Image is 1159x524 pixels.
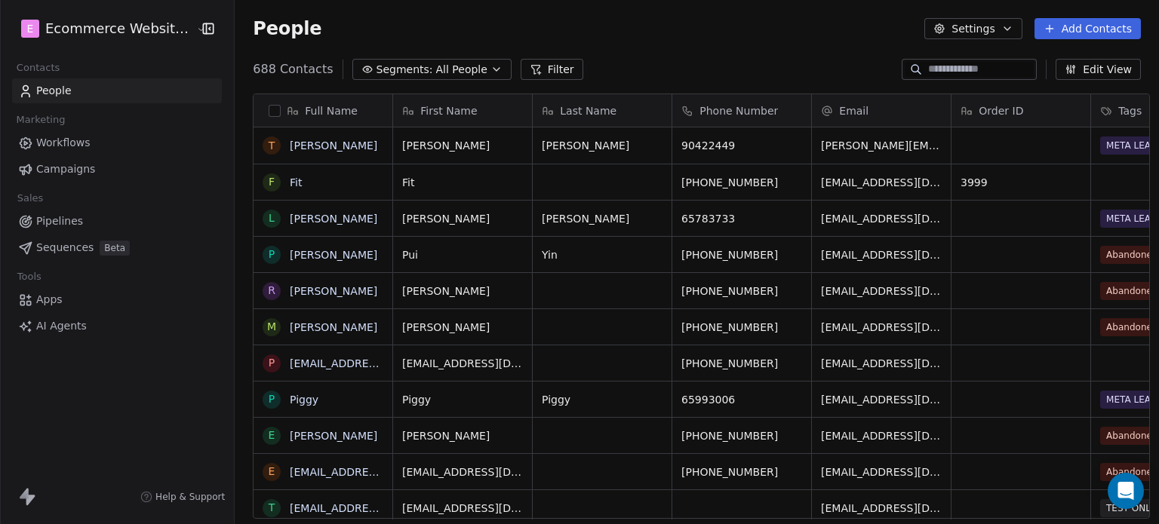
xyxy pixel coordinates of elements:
span: [EMAIL_ADDRESS][DOMAIN_NAME] [821,175,942,190]
span: [PERSON_NAME] [402,138,523,153]
span: Tools [11,265,48,288]
span: [EMAIL_ADDRESS][DOMAIN_NAME] [402,356,523,371]
span: [PHONE_NUMBER] [681,175,802,190]
a: SequencesBeta [12,235,222,260]
a: Apps [12,287,222,312]
span: Piggy [542,392,663,407]
span: [EMAIL_ADDRESS][DOMAIN_NAME] [821,356,942,371]
span: [PERSON_NAME] [402,211,523,226]
a: Piggy [290,394,318,406]
a: [PERSON_NAME] [290,249,377,261]
div: R [268,283,275,299]
span: Tags [1118,103,1142,118]
div: M [267,319,276,335]
span: [EMAIL_ADDRESS][DOMAIN_NAME] [821,464,942,480]
a: [EMAIL_ADDRESS][DOMAIN_NAME] [290,502,475,514]
span: Campaigns [36,161,95,177]
span: [PHONE_NUMBER] [681,464,802,480]
div: P [269,391,275,407]
div: P [269,247,275,262]
a: [PERSON_NAME] [290,213,377,225]
a: [PERSON_NAME] [290,139,377,152]
div: T [269,138,275,154]
div: p [269,355,275,371]
div: Email [812,94,951,127]
span: 688 Contacts [253,60,333,78]
a: [EMAIL_ADDRESS][DOMAIN_NAME] [290,357,475,369]
span: 65993006 [681,392,802,407]
div: e [269,464,275,480]
a: Campaigns [12,157,222,182]
a: [PERSON_NAME] [290,321,377,333]
span: First Name [420,103,477,118]
div: E [269,427,275,443]
a: AI Agents [12,314,222,339]
div: Order ID [951,94,1090,127]
a: [EMAIL_ADDRESS][DOMAIN_NAME] [290,466,475,478]
a: Fit [290,176,302,188]
div: F [269,174,275,190]
span: [EMAIL_ADDRESS][DOMAIN_NAME] [821,211,942,226]
a: [PERSON_NAME] [290,285,377,297]
button: Filter [521,59,583,80]
span: [PERSON_NAME] [402,283,523,299]
span: Marketing [10,109,72,131]
span: People [253,17,321,40]
span: [EMAIL_ADDRESS][DOMAIN_NAME] [402,501,523,516]
span: Pui [402,247,523,262]
span: [EMAIL_ADDRESS][DOMAIN_NAME] [821,283,942,299]
button: EEcommerce Website Builder [18,16,186,41]
span: Ecommerce Website Builder [45,19,192,38]
a: People [12,78,222,103]
span: Piggy [402,392,523,407]
span: [EMAIL_ADDRESS][DOMAIN_NAME] [821,428,942,443]
span: [PERSON_NAME] [542,211,663,226]
button: Edit View [1056,59,1141,80]
span: [PHONE_NUMBER] [681,283,802,299]
span: Beta [100,241,130,256]
span: People [36,83,72,99]
span: [EMAIL_ADDRESS][DOMAIN_NAME] [821,320,942,335]
span: Phone Number [699,103,778,118]
span: Workflows [36,135,91,151]
span: [PERSON_NAME] [542,138,663,153]
a: Workflows [12,130,222,155]
span: Full Name [305,103,358,118]
span: [PHONE_NUMBER] [681,247,802,262]
a: Pipelines [12,209,222,234]
a: Help & Support [140,491,225,503]
span: [EMAIL_ADDRESS][DOMAIN_NAME] [821,392,942,407]
span: 90422449 [681,138,802,153]
button: Settings [924,18,1022,39]
span: Last Name [560,103,616,118]
span: Sequences [36,240,94,256]
div: L [269,210,275,226]
span: [PERSON_NAME] [402,428,523,443]
div: t [269,500,275,516]
span: [EMAIL_ADDRESS][DOMAIN_NAME] [821,247,942,262]
button: Add Contacts [1034,18,1141,39]
span: Yin [542,247,663,262]
span: Segments: [377,62,433,78]
span: [PHONE_NUMBER] [681,356,802,371]
span: 65783733 [681,211,802,226]
span: Contacts [10,57,66,79]
div: First Name [393,94,532,127]
span: [PHONE_NUMBER] [681,320,802,335]
span: 3999 [961,175,1081,190]
span: E [27,21,34,36]
span: Pipelines [36,213,83,229]
div: Full Name [254,94,392,127]
div: grid [254,127,393,519]
span: AI Agents [36,318,87,334]
span: All People [436,62,487,78]
span: Email [839,103,868,118]
a: [PERSON_NAME] [290,430,377,442]
span: [EMAIL_ADDRESS][DOMAIN_NAME] [402,464,523,480]
span: [PERSON_NAME][EMAIL_ADDRESS][PERSON_NAME][DOMAIN_NAME] [821,138,942,153]
span: Sales [11,187,50,210]
span: Help & Support [155,491,225,503]
span: Fit [402,175,523,190]
div: Open Intercom Messenger [1108,473,1144,509]
span: Apps [36,292,63,308]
